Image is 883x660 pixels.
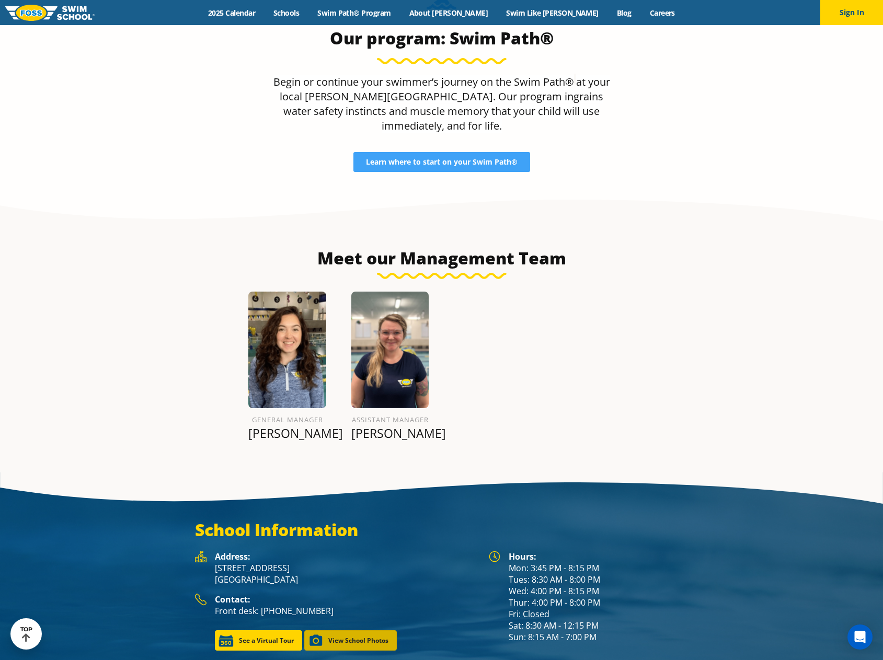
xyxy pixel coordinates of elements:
[308,8,400,18] a: Swim Path® Program
[607,8,640,18] a: Blog
[195,248,689,269] h3: Meet our Management Team
[351,426,429,441] p: [PERSON_NAME]
[5,5,95,21] img: FOSS Swim School Logo
[248,413,326,426] h6: General Manager
[847,624,873,650] div: Open Intercom Messenger
[351,292,429,408] img: FOSS-Profile-Photo-12.png
[280,75,610,133] span: at your local [PERSON_NAME][GEOGRAPHIC_DATA]. Our program ingrains water safety instincts and mus...
[489,551,500,562] img: Foss Location Hours
[248,292,326,408] img: Robi-Olson.png
[215,605,478,617] p: Front desk: [PHONE_NUMBER]
[268,28,615,49] h3: Our program: Swim Path®
[195,519,689,540] h3: School Information
[195,594,207,606] img: Foss Location Contact
[195,551,207,562] img: Foss Location Address
[215,562,478,585] p: [STREET_ADDRESS] [GEOGRAPHIC_DATA]
[304,630,397,651] a: View School Photos
[215,551,250,562] strong: Address:
[215,630,302,651] a: See a Virtual Tour
[199,8,265,18] a: 2025 Calendar
[353,152,530,172] a: Learn where to start on your Swim Path®
[640,8,684,18] a: Careers
[497,8,608,18] a: Swim Like [PERSON_NAME]
[509,551,689,643] div: Mon: 3:45 PM - 8:15 PM Tues: 8:30 AM - 8:00 PM Wed: 4:00 PM - 8:15 PM Thur: 4:00 PM - 8:00 PM Fri...
[273,75,574,89] span: Begin or continue your swimmer’s journey on the Swim Path®
[215,594,250,605] strong: Contact:
[265,8,308,18] a: Schools
[351,413,429,426] h6: Assistant Manager
[20,626,32,642] div: TOP
[248,426,326,441] p: [PERSON_NAME]
[400,8,497,18] a: About [PERSON_NAME]
[509,551,536,562] strong: Hours:
[366,158,518,166] span: Learn where to start on your Swim Path®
